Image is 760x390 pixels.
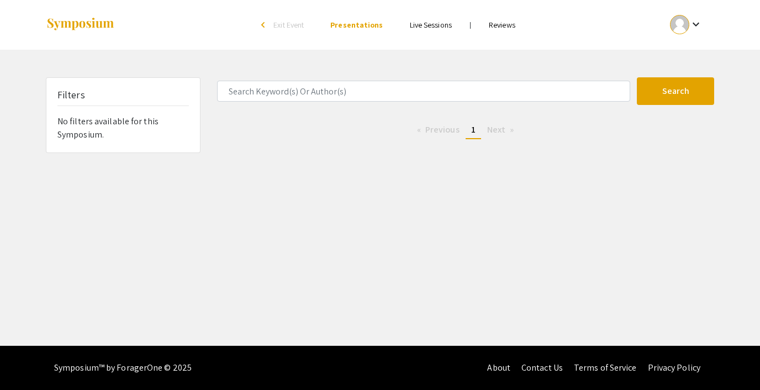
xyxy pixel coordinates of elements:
a: Terms of Service [574,362,637,373]
a: Contact Us [521,362,563,373]
button: Search [637,77,714,105]
a: Presentations [330,20,383,30]
a: Live Sessions [410,20,452,30]
mat-icon: Expand account dropdown [689,18,703,31]
input: Search Keyword(s) Or Author(s) [217,81,630,102]
div: arrow_back_ios [261,22,268,28]
h5: Filters [57,89,85,101]
a: About [487,362,510,373]
iframe: Chat [8,340,47,382]
button: Expand account dropdown [658,12,714,37]
img: Symposium by ForagerOne [46,17,115,32]
span: 1 [471,124,476,135]
div: Symposium™ by ForagerOne © 2025 [54,346,192,390]
span: Next [487,124,505,135]
li: | [465,20,476,30]
span: Exit Event [273,20,304,30]
ul: Pagination [217,122,714,139]
a: Privacy Policy [648,362,700,373]
span: Previous [425,124,460,135]
div: No filters available for this Symposium. [46,78,200,152]
a: Reviews [489,20,515,30]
